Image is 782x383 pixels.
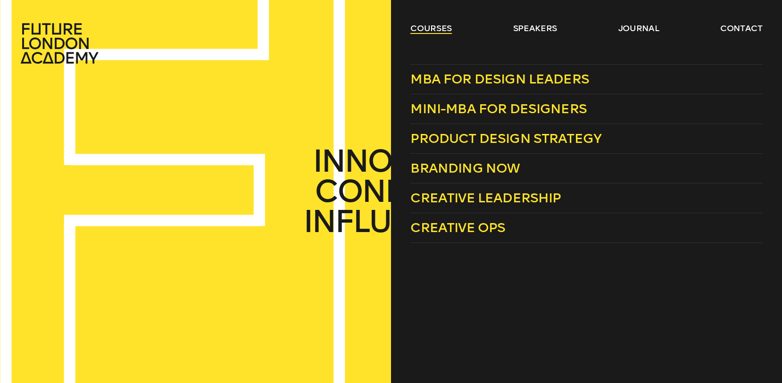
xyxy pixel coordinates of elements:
[410,131,601,146] span: Product Design Strategy
[410,23,452,34] a: courses
[513,23,557,34] a: speakers
[410,190,561,206] span: Creative Leadership
[410,160,520,176] span: Branding Now
[410,71,589,87] span: MBA for Design Leaders
[720,23,763,34] a: contact
[410,101,587,117] span: Mini-MBA for Designers
[410,94,762,124] a: Mini-MBA for Designers
[410,64,762,94] a: MBA for Design Leaders
[410,183,762,213] a: Creative Leadership
[410,220,505,235] span: Creative Ops
[410,213,762,243] a: Creative Ops
[410,124,762,154] a: Product Design Strategy
[410,154,762,183] a: Branding Now
[618,23,659,34] a: journal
